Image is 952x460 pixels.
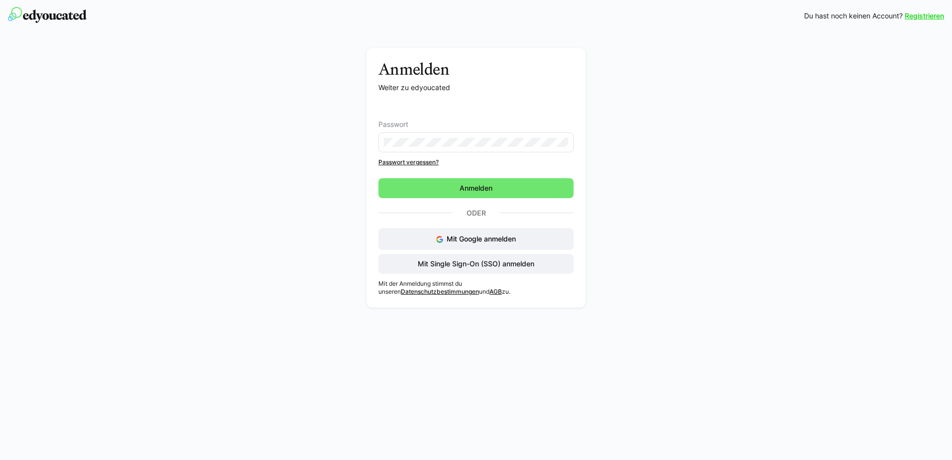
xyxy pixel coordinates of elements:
[378,254,574,274] button: Mit Single Sign-On (SSO) anmelden
[378,120,408,128] span: Passwort
[447,234,516,243] span: Mit Google anmelden
[416,259,536,269] span: Mit Single Sign-On (SSO) anmelden
[489,288,502,295] a: AGB
[458,183,494,193] span: Anmelden
[378,158,574,166] a: Passwort vergessen?
[8,7,87,23] img: edyoucated
[905,11,944,21] a: Registrieren
[452,206,500,220] p: Oder
[378,83,574,93] p: Weiter zu edyoucated
[378,228,574,250] button: Mit Google anmelden
[401,288,479,295] a: Datenschutzbestimmungen
[804,11,903,21] span: Du hast noch keinen Account?
[378,60,574,79] h3: Anmelden
[378,178,574,198] button: Anmelden
[378,280,574,296] p: Mit der Anmeldung stimmst du unseren und zu.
